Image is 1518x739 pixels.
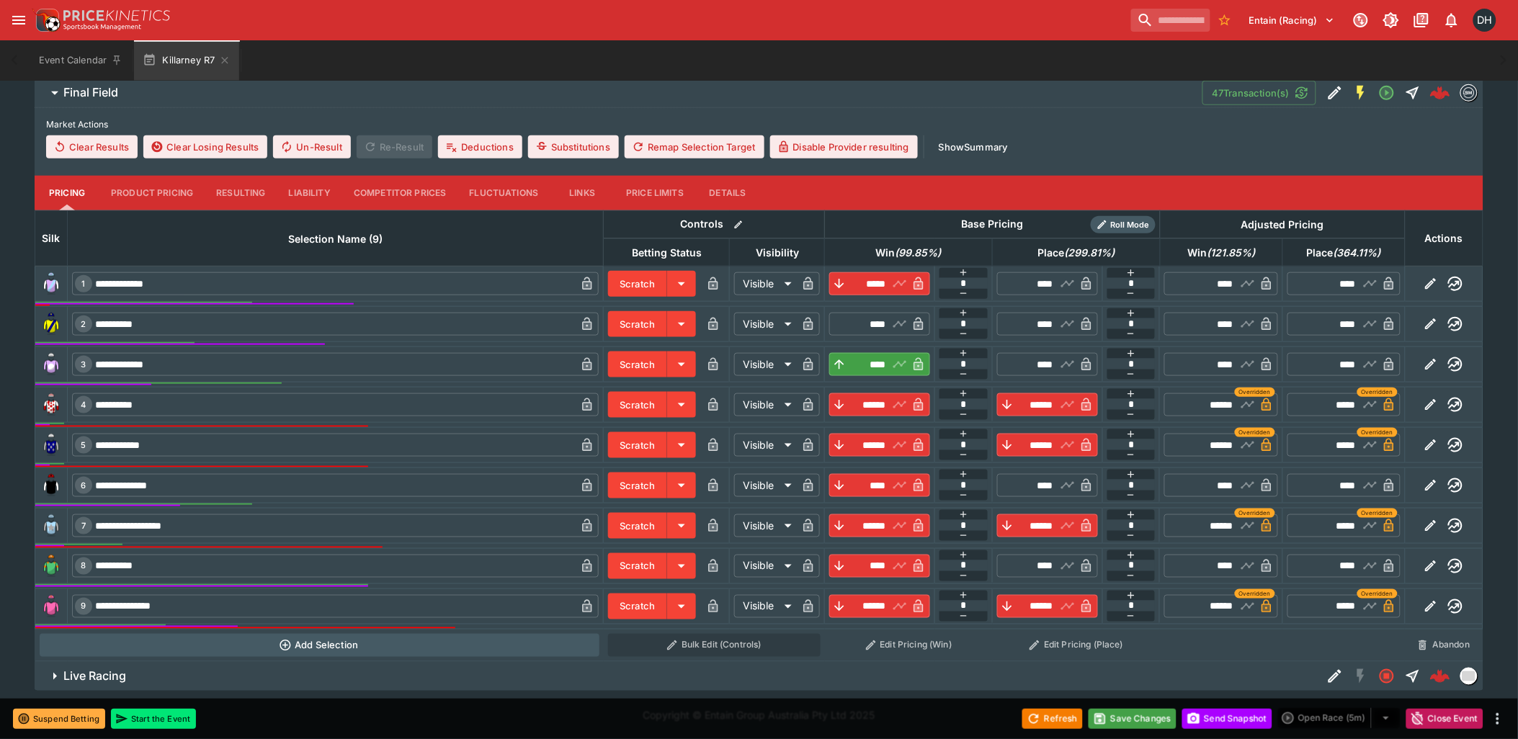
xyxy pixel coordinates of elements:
button: Send Snapshot [1182,709,1272,729]
button: Edit Pricing (Win) [829,634,988,657]
div: Visible [734,353,797,376]
span: 1 [79,279,89,289]
img: Sportsbook Management [63,24,141,30]
button: Scratch [608,432,667,458]
div: Base Pricing [956,215,1030,233]
span: Betting Status [616,244,718,261]
button: Suspend Betting [13,709,105,729]
button: Disable Provider resulting [770,135,918,158]
button: Edit Detail [1322,80,1348,106]
button: SGM Disabled [1348,663,1374,689]
th: Controls [604,210,825,238]
button: Scratch [608,472,667,498]
img: liveracing [1461,668,1477,684]
button: Closed [1374,663,1400,689]
h6: Final Field [63,85,118,100]
img: logo-cerberus--red.svg [1430,666,1450,686]
button: Start the Event [111,709,196,729]
th: Actions [1405,210,1483,266]
span: Place(299.81%) [1022,244,1131,261]
div: Visible [734,393,797,416]
button: Open [1374,80,1400,106]
button: Scratch [608,392,667,418]
svg: Closed [1378,668,1396,685]
th: Adjusted Pricing [1160,210,1405,238]
em: ( 299.81 %) [1065,244,1115,261]
button: Final Field [35,79,1202,107]
button: Un-Result [273,135,350,158]
button: Liability [277,176,342,210]
div: Visible [734,434,797,457]
span: 7 [79,521,89,531]
div: Visible [734,474,797,497]
img: PriceKinetics [63,10,170,21]
button: Notifications [1439,7,1465,33]
button: Bulk Edit (Controls) [608,634,821,657]
button: Save Changes [1089,709,1177,729]
span: Win(121.85%) [1171,244,1271,261]
button: Scratch [608,271,667,297]
button: Close Event [1406,709,1483,729]
button: Bulk edit [729,215,748,234]
button: Product Pricing [99,176,205,210]
span: Selection Name (9) [272,230,398,248]
button: Substitutions [528,135,619,158]
div: cbeba991-d456-41ea-9840-e8d6258a7c52 [1430,666,1450,686]
button: Event Calendar [30,40,131,81]
button: Connected to PK [1348,7,1374,33]
svg: Open [1378,84,1396,102]
div: betmakers [1460,84,1478,102]
em: ( 364.11 %) [1334,244,1381,261]
div: liveracing [1460,668,1478,685]
span: Overridden [1362,428,1393,437]
button: more [1489,710,1506,727]
div: Visible [734,514,797,537]
th: Silk [35,210,68,266]
span: Re-Result [357,135,432,158]
button: Refresh [1022,709,1083,729]
span: Overridden [1362,589,1393,599]
button: Scratch [608,594,667,619]
button: 47Transaction(s) [1202,81,1316,105]
button: Clear Results [46,135,138,158]
span: Overridden [1239,509,1271,518]
button: Fluctuations [458,176,550,210]
button: Links [550,176,615,210]
div: fff1ba29-86fe-4878-a679-ade9b5b7b1d0 [1430,83,1450,103]
span: Visibility [740,244,815,261]
img: runner 8 [40,555,63,578]
span: Overridden [1239,428,1271,437]
div: Visible [734,313,797,336]
button: Scratch [608,311,667,337]
div: Visible [734,595,797,618]
div: split button [1278,708,1401,728]
button: Killarney R7 [134,40,239,81]
span: Overridden [1362,509,1393,518]
button: open drawer [6,7,32,33]
button: David Howard [1469,4,1501,36]
button: Scratch [608,351,667,377]
span: 2 [79,319,89,329]
em: ( 99.85 %) [896,244,942,261]
img: runner 4 [40,393,63,416]
button: Abandon [1409,634,1478,657]
img: runner 1 [40,272,63,295]
span: 5 [79,440,89,450]
input: search [1131,9,1210,32]
button: Straight [1400,663,1426,689]
button: Documentation [1408,7,1434,33]
a: cbeba991-d456-41ea-9840-e8d6258a7c52 [1426,662,1455,691]
label: Market Actions [46,114,1472,135]
button: Price Limits [615,176,695,210]
button: Scratch [608,553,667,579]
div: David Howard [1473,9,1496,32]
img: runner 9 [40,595,63,618]
img: PriceKinetics Logo [32,6,61,35]
span: 9 [79,601,89,612]
button: SGM Enabled [1348,80,1374,106]
button: Edit Detail [1322,663,1348,689]
button: Edit Pricing (Place) [997,634,1156,657]
span: Win(99.85%) [860,244,957,261]
img: betmakers [1461,85,1477,101]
